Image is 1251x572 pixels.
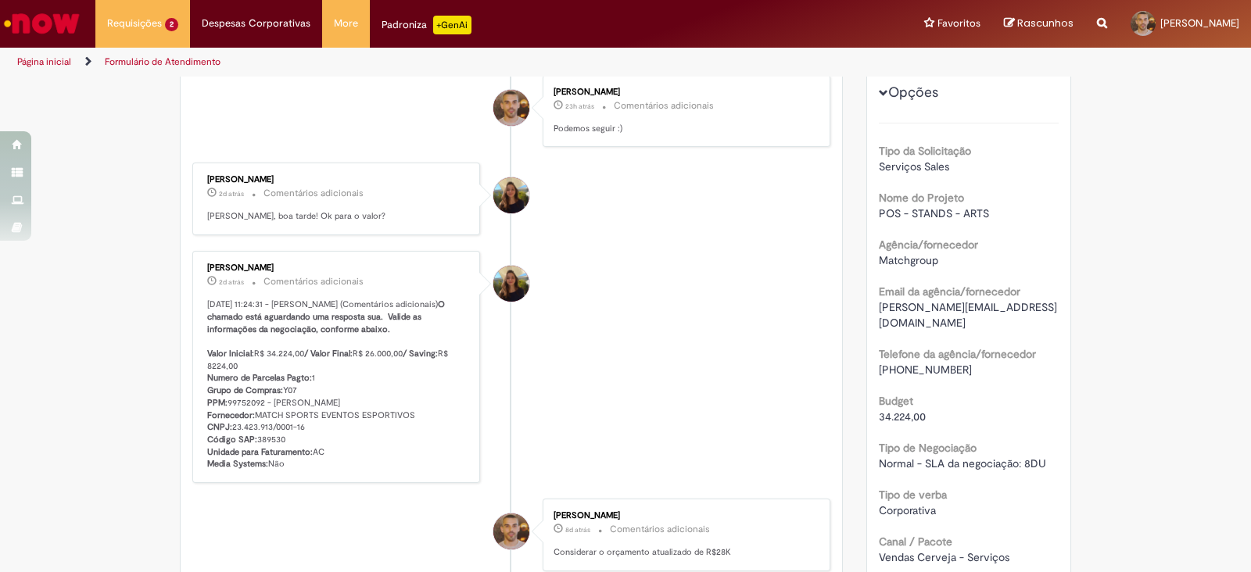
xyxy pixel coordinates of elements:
span: [PERSON_NAME][EMAIL_ADDRESS][DOMAIN_NAME] [879,300,1057,330]
b: Código SAP: [207,434,257,445]
span: 2 [165,18,178,31]
div: Guilherme Cabral [493,513,529,549]
b: Email da agência/fornecedor [879,284,1020,299]
a: Formulário de Atendimento [105,55,220,68]
small: Comentários adicionais [610,523,710,536]
b: Grupo de Compras: [207,384,283,396]
b: Numero de Parcelas Pagto: [207,372,312,384]
span: 23h atrás [565,102,594,111]
span: Favoritos [937,16,980,31]
p: [PERSON_NAME], boa tarde! Ok para o valor? [207,210,468,223]
span: 8d atrás [565,525,590,534]
b: Fornecedor: [207,409,255,421]
div: [PERSON_NAME] [554,88,814,97]
a: Página inicial [17,55,71,68]
small: Comentários adicionais [263,275,364,288]
time: 29/09/2025 11:24:51 [219,189,244,198]
div: Lara Moccio Breim Solera [493,177,529,213]
b: Nome do Projeto [879,191,964,205]
span: Normal - SLA da negociação: 8DU [879,456,1046,470]
b: O chamado está aguardando uma resposta sua. Valide as informações da negociação, conforme abaixo.... [207,299,447,359]
p: +GenAi [433,16,471,34]
div: Lara Moccio Breim Solera [493,266,529,302]
b: Canal / Pacote [879,534,952,549]
div: [PERSON_NAME] [207,263,468,273]
p: Podemos seguir :) [554,123,814,135]
span: Requisições [107,16,162,31]
span: 2d atrás [219,277,244,287]
span: Serviços Sales [879,159,949,173]
div: Padroniza [382,16,471,34]
span: Matchgroup [879,253,938,267]
b: / Valor Final: [304,348,353,359]
b: PPM: [207,397,228,409]
b: CNPJ: [207,421,232,433]
b: Unidade para Faturamento: [207,446,313,458]
span: More [334,16,358,31]
b: Tipo da Solicitação [879,144,971,158]
b: Tipo de Negociação [879,441,977,455]
time: 29/09/2025 11:24:31 [219,277,244,287]
span: 2d atrás [219,189,244,198]
span: Corporativa [879,503,936,517]
div: [PERSON_NAME] [554,511,814,520]
div: Guilherme Cabral [493,90,529,126]
span: [PERSON_NAME] [1160,16,1239,30]
span: Despesas Corporativas [202,16,310,31]
div: [PERSON_NAME] [207,175,468,184]
img: ServiceNow [2,8,82,39]
b: Tipo de verba [879,488,947,502]
span: 34.224,00 [879,409,926,424]
ul: Trilhas de página [12,48,823,77]
span: POS - STANDS - ARTS [879,206,989,220]
p: [DATE] 11:24:31 - [PERSON_NAME] (Comentários adicionais) R$ 34.224,00 R$ 26.000,00 R$ 8224,00 1 Y... [207,299,468,470]
time: 30/09/2025 12:22:37 [565,102,594,111]
b: / Saving: [403,348,438,359]
span: Vendas Cerveja - Serviços [879,550,1009,564]
b: Media Systems: [207,458,268,470]
p: Considerar o orçamento atualizado de R$28K [554,546,814,559]
a: Rascunhos [1004,16,1074,31]
small: Comentários adicionais [614,99,714,113]
b: Telefone da agência/fornecedor [879,347,1036,361]
b: Budget [879,394,913,408]
b: Agência/fornecedor [879,238,978,252]
time: 23/09/2025 15:37:52 [565,525,590,534]
span: Rascunhos [1017,16,1074,30]
small: Comentários adicionais [263,187,364,200]
span: [PHONE_NUMBER] [879,363,972,377]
